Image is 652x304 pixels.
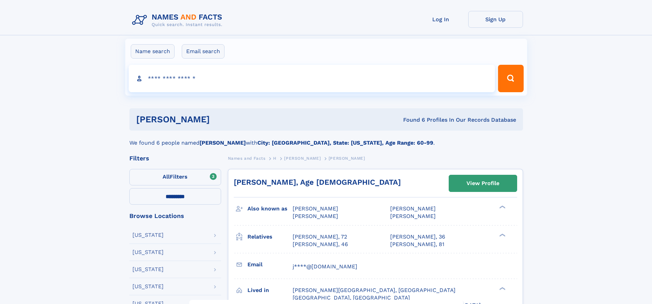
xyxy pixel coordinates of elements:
[498,205,506,209] div: ❯
[390,241,444,248] a: [PERSON_NAME], 81
[200,139,246,146] b: [PERSON_NAME]
[293,233,347,241] a: [PERSON_NAME], 72
[136,115,307,124] h1: [PERSON_NAME]
[413,11,468,28] a: Log In
[257,139,433,146] b: City: [GEOGRAPHIC_DATA], State: [US_STATE], Age Range: 60-99
[498,65,523,92] button: Search Button
[293,287,456,293] span: [PERSON_NAME][GEOGRAPHIC_DATA], [GEOGRAPHIC_DATA]
[468,11,523,28] a: Sign Up
[129,155,221,161] div: Filters
[390,233,445,241] a: [PERSON_NAME], 36
[293,241,348,248] a: [PERSON_NAME], 46
[132,284,164,289] div: [US_STATE]
[390,205,436,212] span: [PERSON_NAME]
[129,131,523,147] div: We found 6 people named with .
[247,203,293,215] h3: Also known as
[466,175,499,191] div: View Profile
[163,173,170,180] span: All
[129,65,495,92] input: search input
[293,294,410,301] span: [GEOGRAPHIC_DATA], [GEOGRAPHIC_DATA]
[284,154,321,162] a: [PERSON_NAME]
[131,44,175,59] label: Name search
[234,178,401,186] a: [PERSON_NAME], Age [DEMOGRAPHIC_DATA]
[129,11,228,29] img: Logo Names and Facts
[129,169,221,185] label: Filters
[132,250,164,255] div: [US_STATE]
[228,154,266,162] a: Names and Facts
[329,156,365,161] span: [PERSON_NAME]
[247,231,293,243] h3: Relatives
[449,175,517,192] a: View Profile
[306,116,516,124] div: Found 6 Profiles In Our Records Database
[390,213,436,219] span: [PERSON_NAME]
[273,156,277,161] span: H
[293,213,338,219] span: [PERSON_NAME]
[247,284,293,296] h3: Lived in
[247,259,293,270] h3: Email
[498,233,506,237] div: ❯
[498,286,506,291] div: ❯
[129,213,221,219] div: Browse Locations
[132,267,164,272] div: [US_STATE]
[132,232,164,238] div: [US_STATE]
[182,44,225,59] label: Email search
[293,205,338,212] span: [PERSON_NAME]
[284,156,321,161] span: [PERSON_NAME]
[273,154,277,162] a: H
